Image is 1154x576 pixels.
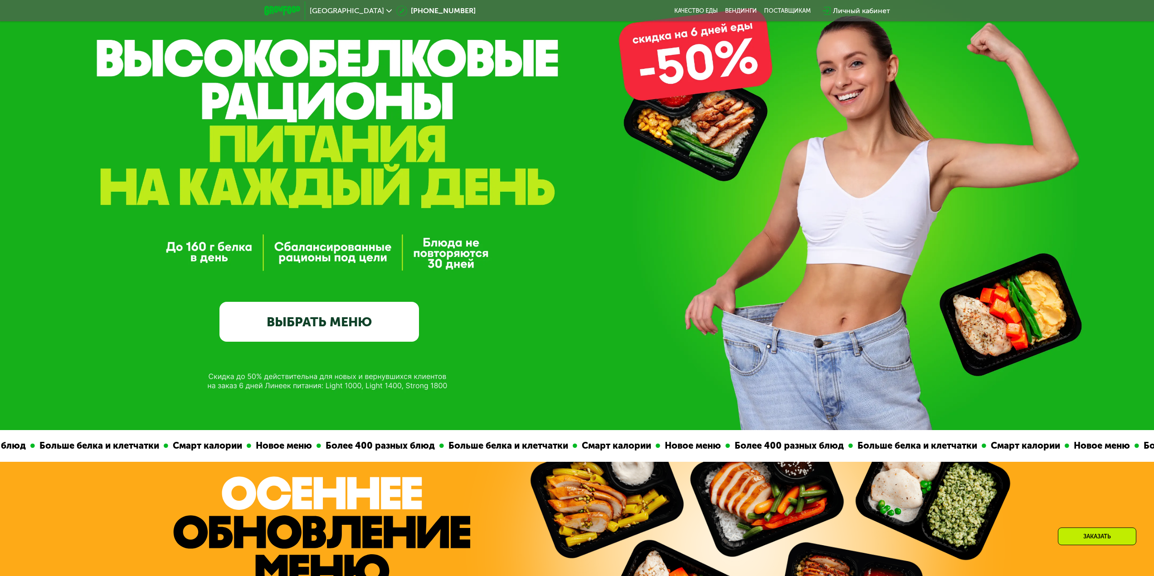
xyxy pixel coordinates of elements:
[847,439,976,453] div: Больше белка и клетчатки
[833,5,890,16] div: Личный кабинет
[438,439,567,453] div: Больше белка и клетчатки
[315,439,433,453] div: Более 400 разных блюд
[1058,528,1136,545] div: Заказать
[29,439,158,453] div: Больше белка и клетчатки
[310,7,384,15] span: [GEOGRAPHIC_DATA]
[396,5,476,16] a: [PHONE_NUMBER]
[571,439,650,453] div: Смарт калории
[724,439,842,453] div: Более 400 разных блюд
[1063,439,1129,453] div: Новое меню
[725,7,757,15] a: Вендинги
[674,7,718,15] a: Качество еды
[764,7,811,15] div: поставщикам
[980,439,1059,453] div: Смарт калории
[162,439,241,453] div: Смарт калории
[245,439,311,453] div: Новое меню
[219,302,419,342] a: ВЫБРАТЬ МЕНЮ
[654,439,720,453] div: Новое меню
